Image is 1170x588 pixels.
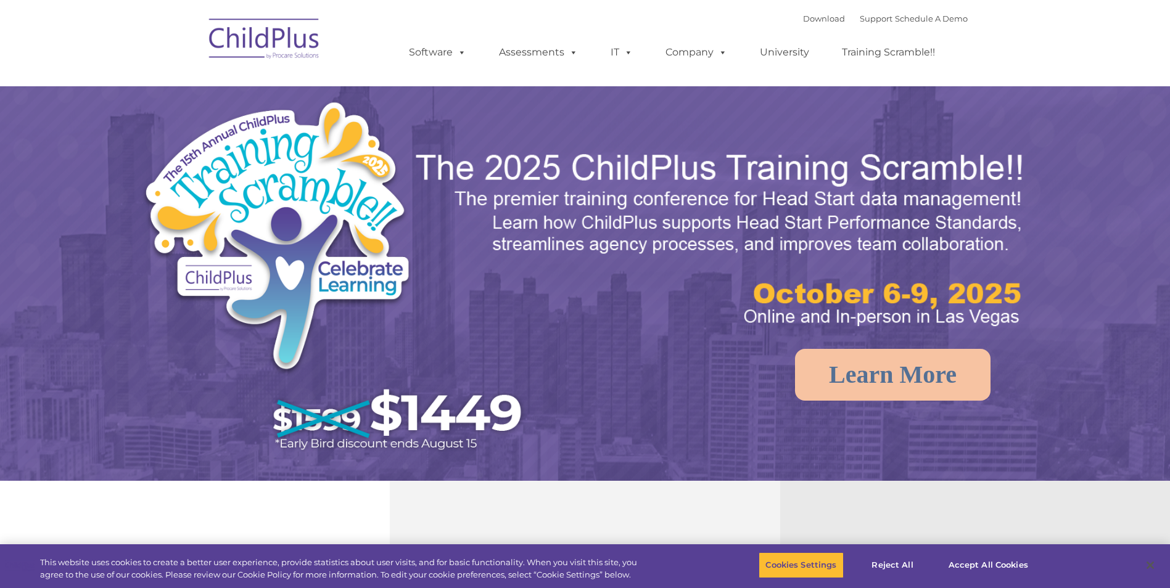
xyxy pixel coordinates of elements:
a: Company [653,40,739,65]
a: Learn More [795,349,991,401]
div: This website uses cookies to create a better user experience, provide statistics about user visit... [40,557,643,581]
a: Support [860,14,892,23]
button: Reject All [854,552,931,578]
button: Accept All Cookies [942,552,1035,578]
a: Software [397,40,479,65]
a: Schedule A Demo [895,14,968,23]
span: Last name [171,81,209,91]
a: Download [803,14,845,23]
a: University [748,40,822,65]
font: | [803,14,968,23]
img: ChildPlus by Procare Solutions [203,10,326,71]
span: Phone number [171,132,224,141]
a: Assessments [487,40,590,65]
a: Training Scramble!! [830,40,947,65]
button: Cookies Settings [759,552,843,578]
a: IT [598,40,645,65]
button: Close [1137,552,1164,579]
